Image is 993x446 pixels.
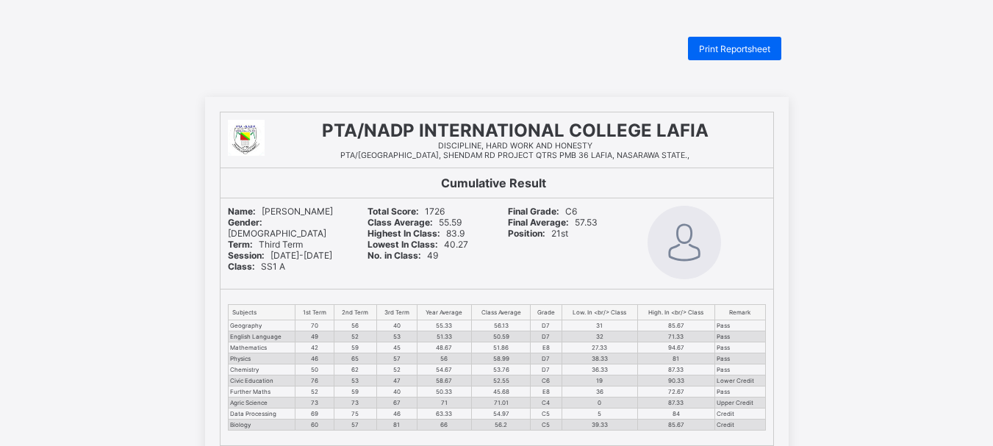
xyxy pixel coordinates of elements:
[562,331,637,342] td: 32
[228,364,295,375] td: Chemistry
[714,409,765,420] td: Credit
[714,375,765,386] td: Lower Credit
[637,386,714,398] td: 72.67
[295,320,334,331] td: 70
[295,364,334,375] td: 50
[562,305,637,320] th: Low. In <br/> Class
[417,353,472,364] td: 56
[562,342,637,353] td: 27.33
[472,398,531,409] td: 71.01
[334,386,376,398] td: 59
[417,342,472,353] td: 48.67
[228,331,295,342] td: English Language
[334,342,376,353] td: 59
[340,151,689,160] span: PTA/[GEOGRAPHIC_DATA], SHENDAM RD PROJECT QTRS PMB 36 LAFIA, NASARAWA STATE.,
[376,386,417,398] td: 40
[714,342,765,353] td: Pass
[376,364,417,375] td: 52
[228,217,262,228] b: Gender:
[530,320,562,331] td: D7
[295,353,334,364] td: 46
[376,353,417,364] td: 57
[368,250,421,261] b: No. in Class:
[228,239,303,250] span: Third Term
[228,420,295,431] td: Biology
[530,305,562,320] th: Grade
[228,398,295,409] td: Agric Science
[472,420,531,431] td: 56.2
[376,409,417,420] td: 46
[530,398,562,409] td: C4
[530,342,562,353] td: E8
[530,353,562,364] td: D7
[699,43,770,54] span: Print Reportsheet
[637,331,714,342] td: 71.33
[228,342,295,353] td: Mathematics
[562,409,637,420] td: 5
[472,320,531,331] td: 56.13
[228,305,295,320] th: Subjects
[368,228,440,239] b: Highest In Class:
[530,331,562,342] td: D7
[637,342,714,353] td: 94.67
[562,386,637,398] td: 36
[714,331,765,342] td: Pass
[417,320,472,331] td: 55.33
[295,331,334,342] td: 49
[295,386,334,398] td: 52
[417,375,472,386] td: 58.67
[295,342,334,353] td: 42
[228,409,295,420] td: Data Processing
[368,217,462,228] span: 55.59
[472,353,531,364] td: 58.99
[334,398,376,409] td: 73
[334,409,376,420] td: 75
[228,206,256,217] b: Name:
[376,375,417,386] td: 47
[714,364,765,375] td: Pass
[295,375,334,386] td: 76
[334,375,376,386] td: 53
[562,420,637,431] td: 39.33
[530,375,562,386] td: C6
[472,342,531,353] td: 51.86
[368,250,438,261] span: 49
[295,305,334,320] th: 1st Term
[228,320,295,331] td: Geography
[417,305,472,320] th: Year Average
[295,420,334,431] td: 60
[228,206,333,217] span: [PERSON_NAME]
[637,375,714,386] td: 90.33
[334,420,376,431] td: 57
[334,353,376,364] td: 65
[368,228,465,239] span: 83.9
[637,320,714,331] td: 85.67
[295,398,334,409] td: 73
[295,409,334,420] td: 69
[508,206,577,217] span: C6
[508,217,598,228] span: 57.53
[562,398,637,409] td: 0
[714,420,765,431] td: Credit
[472,364,531,375] td: 53.76
[714,398,765,409] td: Upper Credit
[334,364,376,375] td: 62
[322,120,709,141] span: PTA/NADP INTERNATIONAL COLLEGE LAFIA
[472,386,531,398] td: 45.68
[228,239,253,250] b: Term:
[228,217,326,239] span: [DEMOGRAPHIC_DATA]
[714,386,765,398] td: Pass
[368,239,438,250] b: Lowest In Class:
[417,386,472,398] td: 50.33
[508,228,545,239] b: Position:
[530,420,562,431] td: C5
[228,386,295,398] td: Further Maths
[637,305,714,320] th: High. In <br/> Class
[376,398,417,409] td: 67
[472,375,531,386] td: 52.55
[334,320,376,331] td: 56
[530,409,562,420] td: C5
[714,305,765,320] th: Remark
[228,353,295,364] td: Physics
[441,176,546,190] b: Cumulative Result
